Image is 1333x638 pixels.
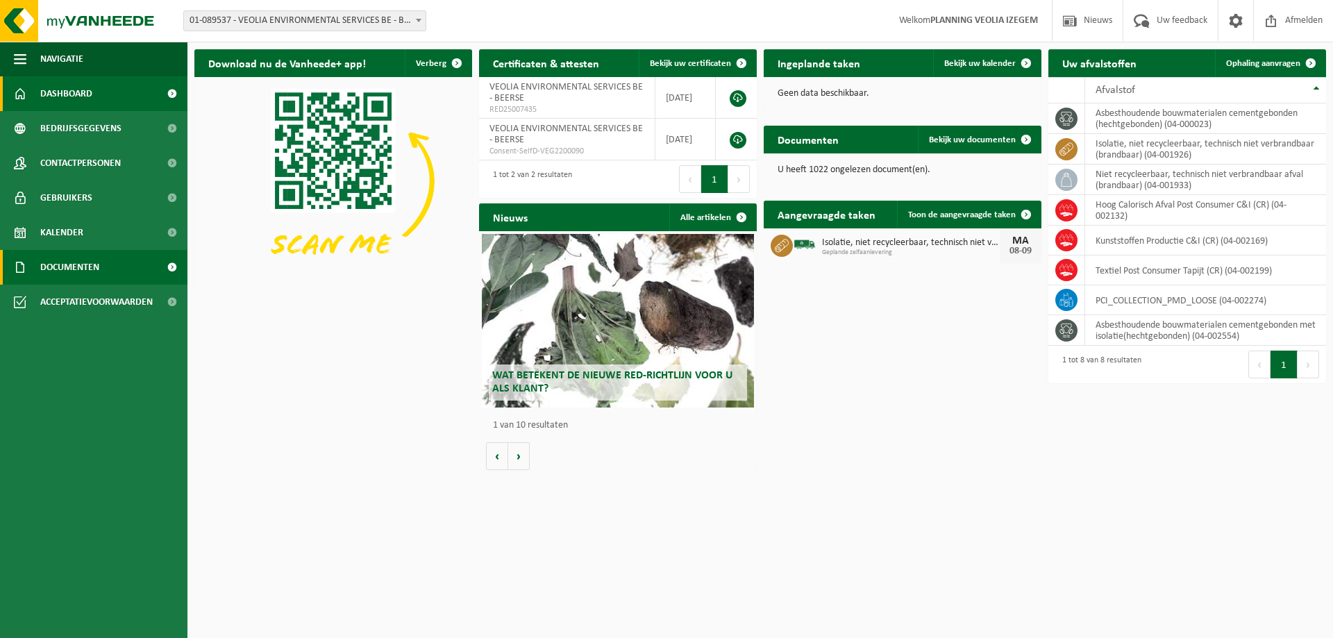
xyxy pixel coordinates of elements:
span: Gebruikers [40,181,92,215]
button: Verberg [405,49,471,77]
a: Ophaling aanvragen [1215,49,1325,77]
span: Geplande zelfaanlevering [822,249,1000,257]
button: 1 [701,165,728,193]
td: Textiel Post Consumer Tapijt (CR) (04-002199) [1085,255,1326,285]
td: [DATE] [655,77,716,119]
a: Alle artikelen [669,203,755,231]
div: 08-09 [1007,246,1034,256]
td: isolatie, niet recycleerbaar, technisch niet verbrandbaar (brandbaar) (04-001926) [1085,134,1326,165]
span: Verberg [416,59,446,68]
span: Afvalstof [1096,85,1135,96]
h2: Documenten [764,126,853,153]
div: 1 tot 2 van 2 resultaten [486,164,572,194]
span: Ophaling aanvragen [1226,59,1300,68]
span: Navigatie [40,42,83,76]
span: Wat betekent de nieuwe RED-richtlijn voor u als klant? [492,370,732,394]
button: Next [728,165,750,193]
button: Vorige [486,442,508,470]
span: VEOLIA ENVIRONMENTAL SERVICES BE - BEERSE [489,124,643,145]
img: BL-SO-LV [793,233,816,256]
span: Contactpersonen [40,146,121,181]
span: Bekijk uw kalender [944,59,1016,68]
td: [DATE] [655,119,716,160]
a: Wat betekent de nieuwe RED-richtlijn voor u als klant? [482,234,754,408]
h2: Uw afvalstoffen [1048,49,1150,76]
a: Bekijk uw certificaten [639,49,755,77]
button: Next [1298,351,1319,378]
h2: Aangevraagde taken [764,201,889,228]
button: 1 [1271,351,1298,378]
img: Download de VHEPlus App [194,77,472,285]
td: asbesthoudende bouwmaterialen cementgebonden (hechtgebonden) (04-000023) [1085,103,1326,134]
span: Documenten [40,250,99,285]
td: Kunststoffen Productie C&I (CR) (04-002169) [1085,226,1326,255]
h2: Ingeplande taken [764,49,874,76]
button: Volgende [508,442,530,470]
div: 1 tot 8 van 8 resultaten [1055,349,1141,380]
td: niet recycleerbaar, technisch niet verbrandbaar afval (brandbaar) (04-001933) [1085,165,1326,195]
button: Previous [1248,351,1271,378]
span: Consent-SelfD-VEG2200090 [489,146,644,157]
a: Toon de aangevraagde taken [897,201,1040,228]
a: Bekijk uw documenten [918,126,1040,153]
td: asbesthoudende bouwmaterialen cementgebonden met isolatie(hechtgebonden) (04-002554) [1085,315,1326,346]
p: 1 van 10 resultaten [493,421,750,430]
p: Geen data beschikbaar. [778,89,1028,99]
td: PCI_COLLECTION_PMD_LOOSE (04-002274) [1085,285,1326,315]
h2: Nieuws [479,203,542,230]
span: Toon de aangevraagde taken [908,210,1016,219]
span: Isolatie, niet recycleerbaar, technisch niet verbrandbaar (brandbaar) [822,237,1000,249]
h2: Certificaten & attesten [479,49,613,76]
span: Bedrijfsgegevens [40,111,121,146]
strong: PLANNING VEOLIA IZEGEM [930,15,1038,26]
div: MA [1007,235,1034,246]
td: Hoog Calorisch Afval Post Consumer C&I (CR) (04-002132) [1085,195,1326,226]
span: Acceptatievoorwaarden [40,285,153,319]
span: 01-089537 - VEOLIA ENVIRONMENTAL SERVICES BE - BEERSE [184,11,426,31]
h2: Download nu de Vanheede+ app! [194,49,380,76]
span: VEOLIA ENVIRONMENTAL SERVICES BE - BEERSE [489,82,643,103]
span: RED25007435 [489,104,644,115]
p: U heeft 1022 ongelezen document(en). [778,165,1028,175]
span: Bekijk uw documenten [929,135,1016,144]
span: Kalender [40,215,83,250]
button: Previous [679,165,701,193]
span: Dashboard [40,76,92,111]
span: Bekijk uw certificaten [650,59,731,68]
a: Bekijk uw kalender [933,49,1040,77]
span: 01-089537 - VEOLIA ENVIRONMENTAL SERVICES BE - BEERSE [183,10,426,31]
